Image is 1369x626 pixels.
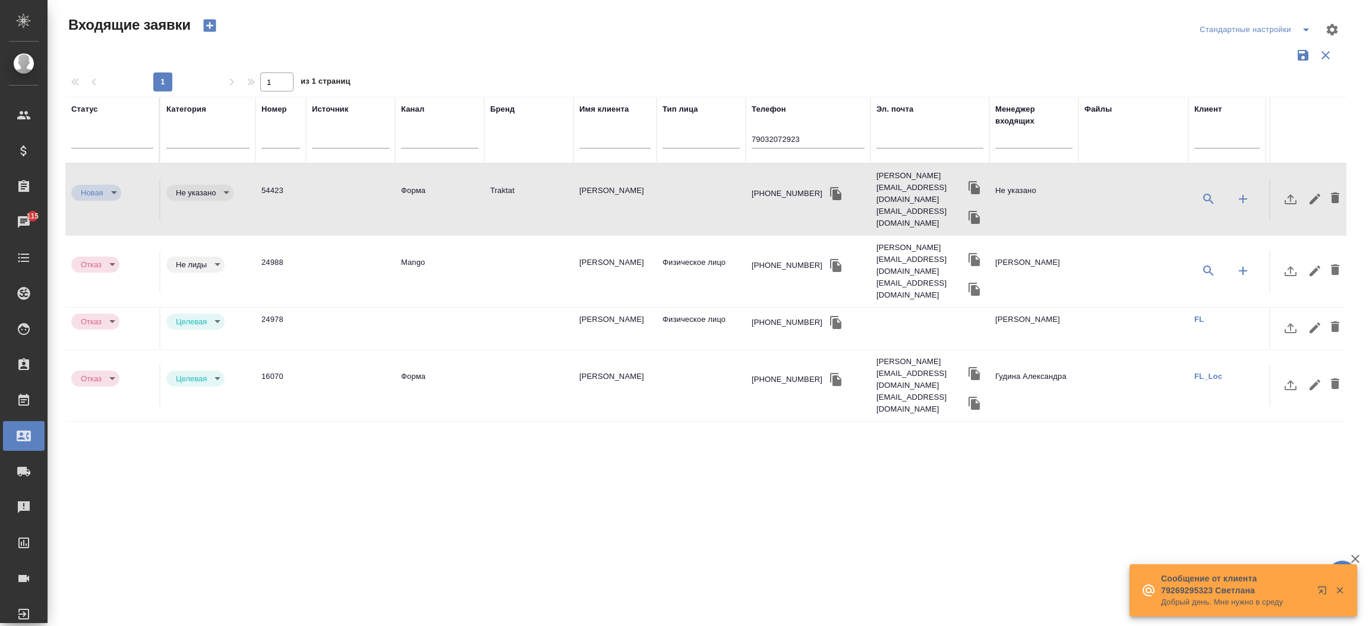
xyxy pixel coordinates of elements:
[827,371,845,388] button: Скопировать
[255,179,306,220] td: 54423
[312,103,348,115] div: Источник
[71,103,98,115] div: Статус
[876,242,966,277] p: [PERSON_NAME][EMAIL_ADDRESS][DOMAIN_NAME]
[657,308,746,349] td: Физическое лицо
[195,15,224,36] button: Создать
[1325,371,1345,399] button: Удалить
[71,314,119,330] div: Новая
[966,251,983,268] button: Скопировать
[71,257,119,273] div: Новая
[657,251,746,292] td: Физическое лицо
[876,356,966,391] p: [PERSON_NAME][EMAIL_ADDRESS][DOMAIN_NAME]
[1327,585,1352,596] button: Закрыть
[966,208,983,226] button: Скопировать
[1276,314,1305,342] button: Загрузить файл
[663,103,698,115] div: Тип лица
[77,317,105,327] button: Отказ
[166,103,206,115] div: Категория
[966,365,983,382] button: Скопировать
[752,317,822,328] div: [PHONE_NUMBER]
[1161,573,1310,596] p: Сообщение от клиента 79269295323 Светлана
[395,251,484,292] td: Mango
[166,314,225,330] div: Новая
[752,103,786,115] div: Телефон
[573,308,657,349] td: [PERSON_NAME]
[1276,257,1305,285] button: Загрузить файл
[166,257,225,273] div: Новая
[172,317,210,327] button: Целевая
[876,277,966,301] p: [EMAIL_ADDRESS][DOMAIN_NAME]
[989,365,1078,406] td: Гудина Александра
[1229,257,1257,285] button: Создать клиента
[1305,257,1325,285] button: Редактировать
[71,185,121,201] div: Новая
[995,103,1073,127] div: Менеджер входящих
[989,308,1078,349] td: [PERSON_NAME]
[876,205,966,229] p: [EMAIL_ADDRESS][DOMAIN_NAME]
[573,365,657,406] td: [PERSON_NAME]
[395,365,484,406] td: Форма
[876,103,913,115] div: Эл. почта
[20,210,46,222] span: 115
[301,74,351,91] span: из 1 страниц
[1194,315,1204,324] a: FL
[827,257,845,274] button: Скопировать
[573,179,657,220] td: [PERSON_NAME]
[1327,561,1357,590] button: 🙏
[1161,596,1310,608] p: Добрый день. Мне нужно в среду
[1305,371,1325,399] button: Редактировать
[966,179,983,197] button: Скопировать
[77,374,105,384] button: Отказ
[1325,314,1345,342] button: Удалить
[876,170,966,205] p: [PERSON_NAME][EMAIL_ADDRESS][DOMAIN_NAME]
[1305,314,1325,342] button: Редактировать
[1305,185,1325,213] button: Редактировать
[166,185,234,201] div: Новая
[752,260,822,271] div: [PHONE_NUMBER]
[1310,578,1339,607] button: Открыть в новой вкладке
[71,371,119,387] div: Новая
[172,188,219,198] button: Не указано
[1194,257,1223,285] button: Выбрать клиента
[827,314,845,331] button: Скопировать
[1084,103,1112,115] div: Файлы
[966,394,983,412] button: Скопировать
[989,251,1078,292] td: [PERSON_NAME]
[876,391,966,415] p: [EMAIL_ADDRESS][DOMAIN_NAME]
[579,103,629,115] div: Имя клиента
[77,188,107,198] button: Новая
[395,179,484,220] td: Форма
[573,251,657,292] td: [PERSON_NAME]
[1292,44,1314,67] button: Сохранить фильтры
[65,15,191,34] span: Входящие заявки
[261,103,287,115] div: Номер
[1229,185,1257,213] button: Создать клиента
[752,374,822,385] div: [PHONE_NUMBER]
[255,308,306,349] td: 24978
[1276,371,1305,399] button: Загрузить файл
[484,179,573,220] td: Traktat
[989,179,1078,220] td: Не указано
[1194,372,1222,381] a: FL_Loc
[77,260,105,270] button: Отказ
[166,371,225,387] div: Новая
[1197,20,1318,39] div: split button
[966,280,983,298] button: Скопировать
[827,185,845,203] button: Скопировать
[255,251,306,292] td: 24988
[490,103,515,115] div: Бренд
[172,260,210,270] button: Не лиды
[401,103,424,115] div: Канал
[1194,185,1223,213] button: Выбрать клиента
[1325,257,1345,285] button: Удалить
[3,207,45,237] a: 115
[255,365,306,406] td: 16070
[752,188,822,200] div: [PHONE_NUMBER]
[1325,185,1345,213] button: Удалить
[172,374,210,384] button: Целевая
[1314,44,1337,67] button: Сбросить фильтры
[166,257,250,273] div: Это спам, фрилансеры, текущие клиенты и т.д.
[1318,15,1346,44] span: Настроить таблицу
[1276,185,1305,213] button: Загрузить файл
[1194,103,1222,115] div: Клиент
